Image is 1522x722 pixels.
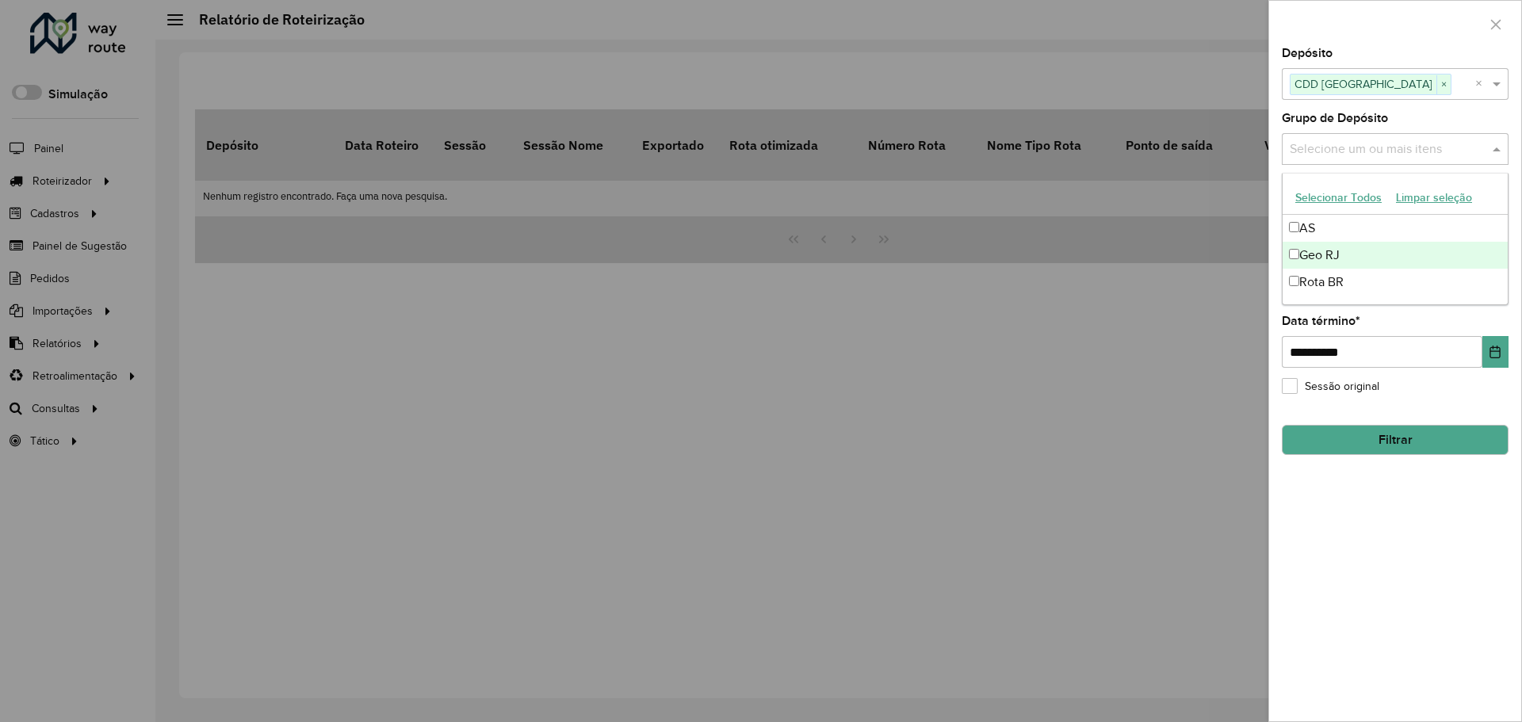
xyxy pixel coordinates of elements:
[1436,75,1451,94] span: ×
[1282,109,1388,128] label: Grupo de Depósito
[1283,269,1508,296] div: Rota BR
[1282,44,1333,63] label: Depósito
[1475,74,1489,94] span: Clear all
[1291,74,1436,94] span: CDD [GEOGRAPHIC_DATA]
[1288,185,1389,210] button: Selecionar Todos
[1282,311,1360,330] label: Data término
[1282,425,1509,455] button: Filtrar
[1282,173,1509,305] ng-dropdown-panel: Options list
[1482,336,1509,368] button: Choose Date
[1283,215,1508,242] div: AS
[1282,378,1379,395] label: Sessão original
[1283,242,1508,269] div: Geo RJ
[1389,185,1479,210] button: Limpar seleção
